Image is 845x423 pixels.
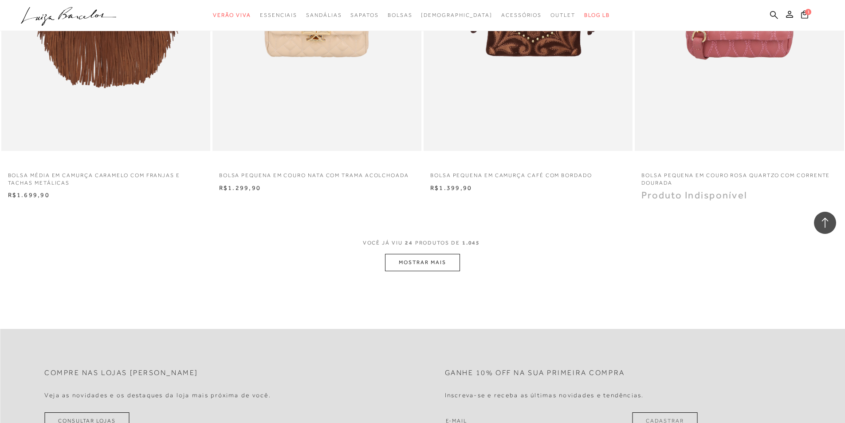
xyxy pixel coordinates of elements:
a: categoryNavScreenReaderText [213,7,251,24]
span: Sapatos [350,12,378,18]
span: Sandálias [306,12,342,18]
a: categoryNavScreenReaderText [260,7,297,24]
a: categoryNavScreenReaderText [501,7,542,24]
span: Produto Indisponível [641,190,747,201]
span: Acessórios [501,12,542,18]
h4: Inscreva-se e receba as últimas novidades e tendências. [445,391,644,399]
a: BOLSA PEQUENA EM COURO ROSA QUARTZO COM CORRENTE DOURADA [635,166,844,187]
a: BOLSA MÉDIA EM CAMURÇA CARAMELO COM FRANJAS E TACHAS METÁLICAS [1,166,210,187]
span: BLOG LB [584,12,610,18]
span: 1.045 [462,240,480,246]
a: categoryNavScreenReaderText [350,7,378,24]
a: categoryNavScreenReaderText [388,7,413,24]
h2: Compre nas lojas [PERSON_NAME] [44,369,198,377]
button: MOSTRAR MAIS [385,254,460,271]
a: categoryNavScreenReaderText [306,7,342,24]
span: Bolsas [388,12,413,18]
a: BLOG LB [584,7,610,24]
span: 24 [405,240,413,246]
a: noSubCategoriesText [421,7,492,24]
span: 1 [805,9,811,15]
span: R$1.299,90 [219,184,261,191]
span: VOCÊ JÁ VIU PRODUTOS DE [363,240,483,246]
span: [DEMOGRAPHIC_DATA] [421,12,492,18]
a: categoryNavScreenReaderText [550,7,575,24]
span: Essenciais [260,12,297,18]
a: BOLSA PEQUENA EM COURO NATA COM TRAMA ACOLCHOADA [212,166,421,179]
span: R$1.699,90 [8,191,50,198]
h2: Ganhe 10% off na sua primeira compra [445,369,625,377]
button: 1 [798,10,811,22]
a: BOLSA PEQUENA EM CAMURÇA CAFÉ COM BORDADO [424,166,633,179]
span: Verão Viva [213,12,251,18]
h4: Veja as novidades e os destaques da loja mais próxima de você. [44,391,271,399]
span: R$1.399,90 [430,184,472,191]
span: Outlet [550,12,575,18]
